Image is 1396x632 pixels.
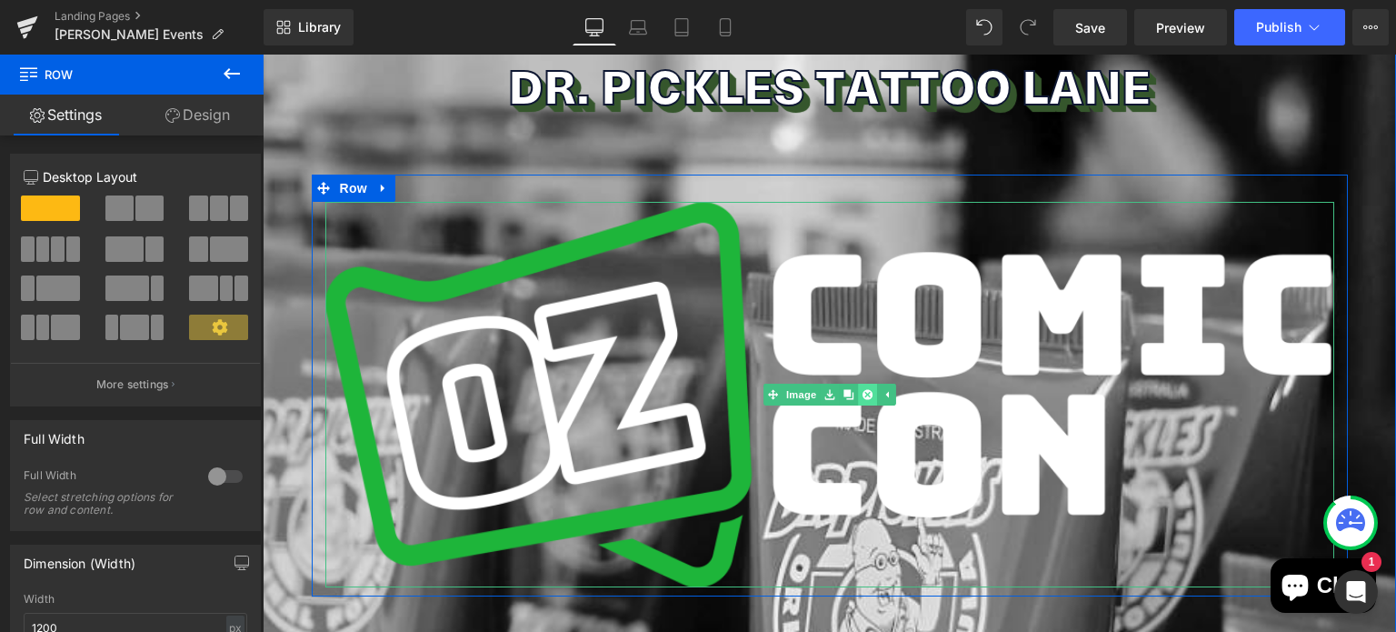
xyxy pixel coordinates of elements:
[73,120,109,147] span: Row
[576,329,595,351] a: Clone Element
[1156,18,1205,37] span: Preview
[264,9,354,45] a: New Library
[1010,9,1046,45] button: Redo
[96,376,169,393] p: More settings
[613,329,633,351] a: Expand / Collapse
[24,421,85,446] div: Full Width
[660,9,703,45] a: Tablet
[24,167,247,186] p: Desktop Layout
[298,19,341,35] span: Library
[55,9,264,24] a: Landing Pages
[1352,9,1389,45] button: More
[24,593,247,606] div: Width
[55,27,204,42] span: [PERSON_NAME] Events
[132,95,264,135] a: Design
[595,329,614,351] a: Delete Element
[1134,9,1227,45] a: Preview
[1075,18,1105,37] span: Save
[24,546,135,571] div: Dimension (Width)
[1234,9,1345,45] button: Publish
[966,9,1002,45] button: Undo
[1334,570,1378,614] div: Open Intercom Messenger
[109,120,133,147] a: Expand / Collapse
[703,9,747,45] a: Mobile
[573,9,616,45] a: Desktop
[18,55,200,95] span: Row
[11,363,260,406] button: More settings
[1002,504,1119,563] inbox-online-store-chat: Shopify online store chat
[24,468,190,487] div: Full Width
[557,329,576,351] a: Save element
[1256,20,1301,35] span: Publish
[616,9,660,45] a: Laptop
[24,491,187,517] div: Select stretching options for row and content.
[520,329,558,351] span: Image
